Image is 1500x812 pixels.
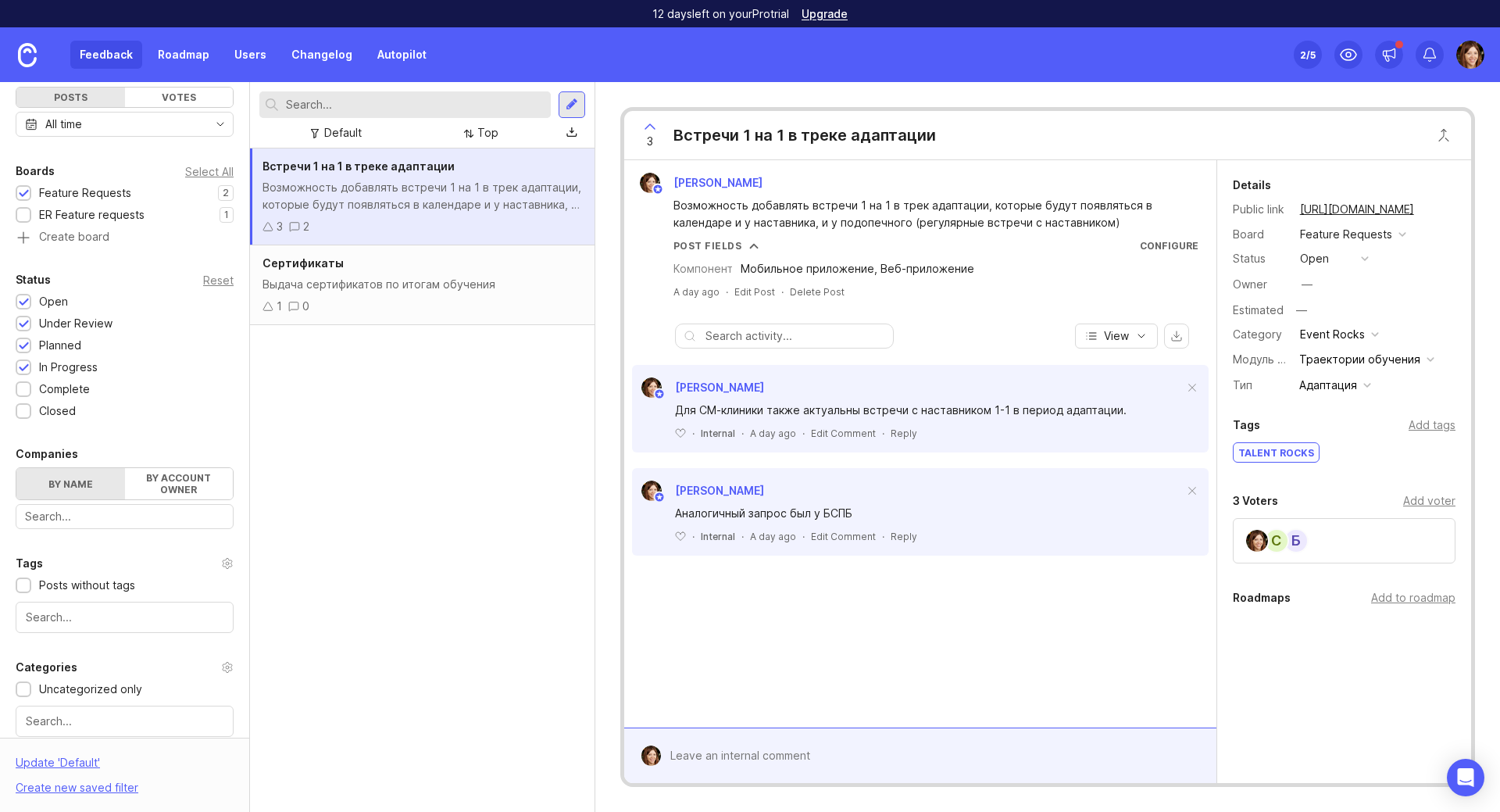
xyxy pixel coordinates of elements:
[652,6,789,22] p: 12 days left on your Pro trial
[25,508,224,525] input: Search...
[802,427,805,440] div: ·
[1403,492,1455,510] div: Add voter
[1447,759,1484,796] div: Open Intercom Messenger
[303,218,309,235] div: 2
[701,427,735,440] div: Internal
[673,124,936,146] div: Встречи 1 на 1 в треке адаптации
[882,427,884,440] div: ·
[1233,176,1271,195] div: Details
[39,337,81,354] div: Planned
[223,187,229,199] p: 2
[1234,443,1319,462] div: Talent Rocks
[1233,226,1287,243] div: Board
[262,276,582,293] div: Выдача сертификатов по итогам обучения
[477,124,498,141] div: Top
[18,43,37,67] img: Canny Home
[726,285,728,299] div: ·
[1300,250,1329,267] div: open
[45,116,82,133] div: All time
[1233,588,1291,607] div: Roadmaps
[632,377,764,398] a: Elena Kushpel[PERSON_NAME]
[1233,326,1287,343] div: Category
[262,179,582,213] div: Возможность добавлять встречи 1 на 1 в трек адаптации, которые будут появляться в календаре и у н...
[39,381,90,398] div: Complete
[673,285,720,299] a: A day ago
[225,41,276,69] a: Users
[39,577,135,594] div: Posts without tags
[675,381,764,394] span: [PERSON_NAME]
[790,285,845,299] div: Delete Post
[1164,324,1189,349] button: export comments
[652,184,663,195] img: member badge
[368,41,436,69] a: Autopilot
[675,484,764,497] span: [PERSON_NAME]
[302,298,309,315] div: 0
[1299,377,1357,394] div: Адаптация
[641,481,662,501] img: Elena Kushpel
[16,88,125,107] div: Posts
[26,609,223,626] input: Search...
[1233,492,1278,510] div: 3 Voters
[673,260,733,277] div: Компонент
[1284,528,1309,553] div: Б
[16,468,125,499] label: By name
[673,239,742,252] div: Post Fields
[675,505,1184,522] div: Аналогичный запрос был у БСПБ
[262,159,455,173] span: Встречи 1 на 1 в треке адаптации
[16,779,138,796] div: Create new saved filter
[1233,378,1252,392] label: Тип
[250,245,595,325] a: СертификатыВыдача сертификатов по итогам обучения10
[1300,326,1365,343] div: Event Rocks
[653,388,665,400] img: member badge
[1294,41,1322,69] button: 2/5
[277,298,282,315] div: 1
[185,167,234,176] div: Select All
[1300,44,1316,66] div: 2 /5
[891,427,917,440] div: Reply
[675,402,1184,419] div: Для СМ-клиники также актуальны встречи с наставником 1-1 в период адаптации.
[802,530,805,543] div: ·
[811,530,876,543] div: Edit Comment
[1371,589,1455,606] div: Add to roadmap
[16,554,43,573] div: Tags
[741,427,744,440] div: ·
[802,9,848,20] a: Upgrade
[39,184,131,202] div: Feature Requests
[891,530,917,543] div: Reply
[39,359,98,376] div: In Progress
[741,260,974,277] div: Мобильное приложение, Веб-приложение
[16,658,77,677] div: Categories
[1295,199,1419,220] a: [URL][DOMAIN_NAME]
[324,124,362,141] div: Default
[1233,250,1287,267] div: Status
[705,327,885,345] input: Search activity...
[630,173,775,193] a: Elena Kushpel[PERSON_NAME]
[1409,417,1455,434] div: Add tags
[125,468,234,499] label: By account owner
[781,285,784,299] div: ·
[250,148,595,245] a: Встречи 1 на 1 в треке адаптацииВозможность добавлять встречи 1 на 1 в трек адаптации, которые бу...
[692,530,695,543] div: ·
[286,96,545,113] input: Search...
[16,445,78,463] div: Companies
[39,293,68,310] div: Open
[282,41,362,69] a: Changelog
[692,427,695,440] div: ·
[1246,530,1268,552] img: Elena Kushpel
[224,209,229,221] p: 1
[125,88,234,107] div: Votes
[673,239,759,252] button: Post Fields
[640,173,660,193] img: Elena Kushpel
[1075,324,1158,349] button: View
[1428,120,1459,151] button: Close button
[1300,226,1392,243] div: Feature Requests
[647,133,653,150] span: 3
[1233,305,1284,316] div: Estimated
[750,427,796,440] span: A day ago
[673,176,762,189] span: [PERSON_NAME]
[750,530,796,543] span: A day ago
[1456,41,1484,69] img: Elena Kushpel
[1104,328,1129,344] span: View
